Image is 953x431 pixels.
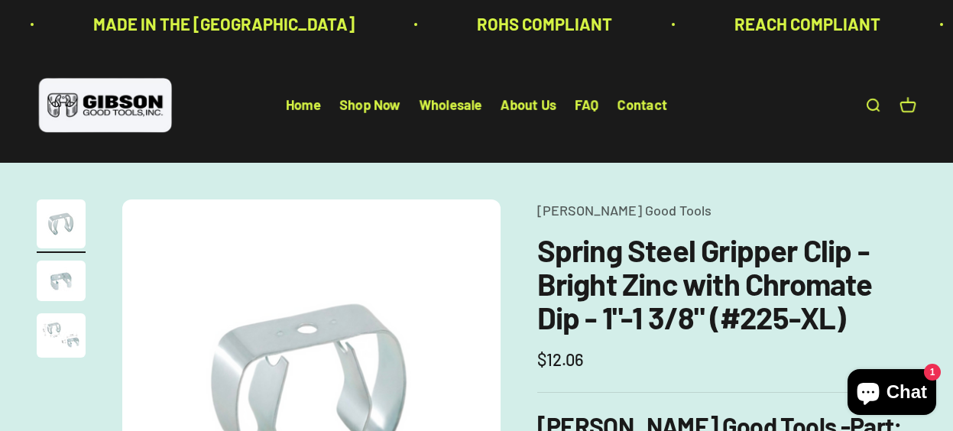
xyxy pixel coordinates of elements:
[37,261,86,301] img: close up of a spring steel gripper clip, tool clip, durable, secure holding, Excellent corrosion ...
[286,97,321,114] a: Home
[537,233,916,334] h1: Spring Steel Gripper Clip - Bright Zinc with Chromate Dip - 1"-1 3/8" (#225-XL)
[575,97,599,114] a: FAQ
[475,11,611,37] p: ROHS COMPLIANT
[537,202,712,219] a: [PERSON_NAME] Good Tools
[733,11,879,37] p: REACH COMPLIANT
[37,313,86,362] button: Go to item 3
[37,313,86,358] img: close up of a spring steel gripper clip, tool clip, durable, secure holding, Excellent corrosion ...
[37,261,86,306] button: Go to item 2
[501,97,556,114] a: About Us
[843,369,941,419] inbox-online-store-chat: Shopify online store chat
[37,199,86,253] button: Go to item 1
[37,199,86,248] img: Gripper clip, made & shipped from the USA!
[339,97,400,114] a: Shop Now
[419,97,482,114] a: Wholesale
[537,346,584,373] sale-price: $12.06
[618,97,667,114] a: Contact
[92,11,353,37] p: MADE IN THE [GEOGRAPHIC_DATA]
